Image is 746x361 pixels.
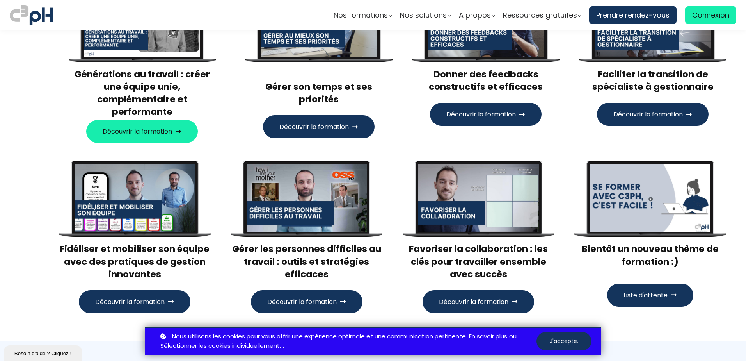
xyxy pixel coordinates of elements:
span: Découvrir la formation [439,297,508,307]
span: Découvrir la formation [103,127,172,136]
span: Découvrir la formation [279,122,349,132]
span: Connexion [692,9,729,21]
button: J'accepte. [536,332,591,350]
h3: Fidéliser et mobiliser son équipe avec des pratiques de gestion innovantes [59,243,211,281]
h3: Gérer son temps et ses priorités [245,68,393,106]
a: Connexion [685,6,736,24]
button: Découvrir la formation [251,290,362,313]
button: Découvrir la formation [597,103,709,126]
button: Découvrir la formation [263,115,375,138]
h3: Générations au travail : créer une équipe unie, complémentaire et performante [68,68,216,118]
a: En savoir plus [469,332,507,341]
button: Découvrir la formation [86,120,198,143]
iframe: chat widget [4,344,83,361]
img: logo C3PH [10,4,53,27]
h3: Bientôt un nouveau thème de formation :) [574,243,727,268]
span: Prendre rendez-vous [596,9,670,21]
h3: Donner des feedbacks constructifs et efficaces [412,68,559,93]
p: ou . [158,332,536,351]
h3: Gérer les personnes difficiles au travail : outils et stratégies efficaces [231,243,383,281]
span: Nous utilisons les cookies pour vous offrir une expérience optimale et une communication pertinente. [172,332,467,341]
span: Nos solutions [400,9,447,21]
h3: Faciliter la transition de spécialiste à gestionnaire [579,68,726,93]
span: A propos [459,9,491,21]
h3: Favoriser la collaboration : les clés pour travailler ensemble avec succès [402,243,555,281]
button: Découvrir la formation [423,290,534,313]
span: Ressources gratuites [503,9,577,21]
span: Découvrir la formation [95,297,165,307]
span: Découvrir la formation [446,109,516,119]
a: Sélectionner les cookies individuellement. [160,341,281,351]
button: Liste d'attente [607,284,693,307]
button: Découvrir la formation [430,103,542,126]
a: Prendre rendez-vous [589,6,677,24]
button: Découvrir la formation [79,290,190,313]
span: Découvrir la formation [267,297,337,307]
span: Liste d'attente [623,290,668,300]
span: Découvrir la formation [613,109,683,119]
span: Nos formations [334,9,388,21]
